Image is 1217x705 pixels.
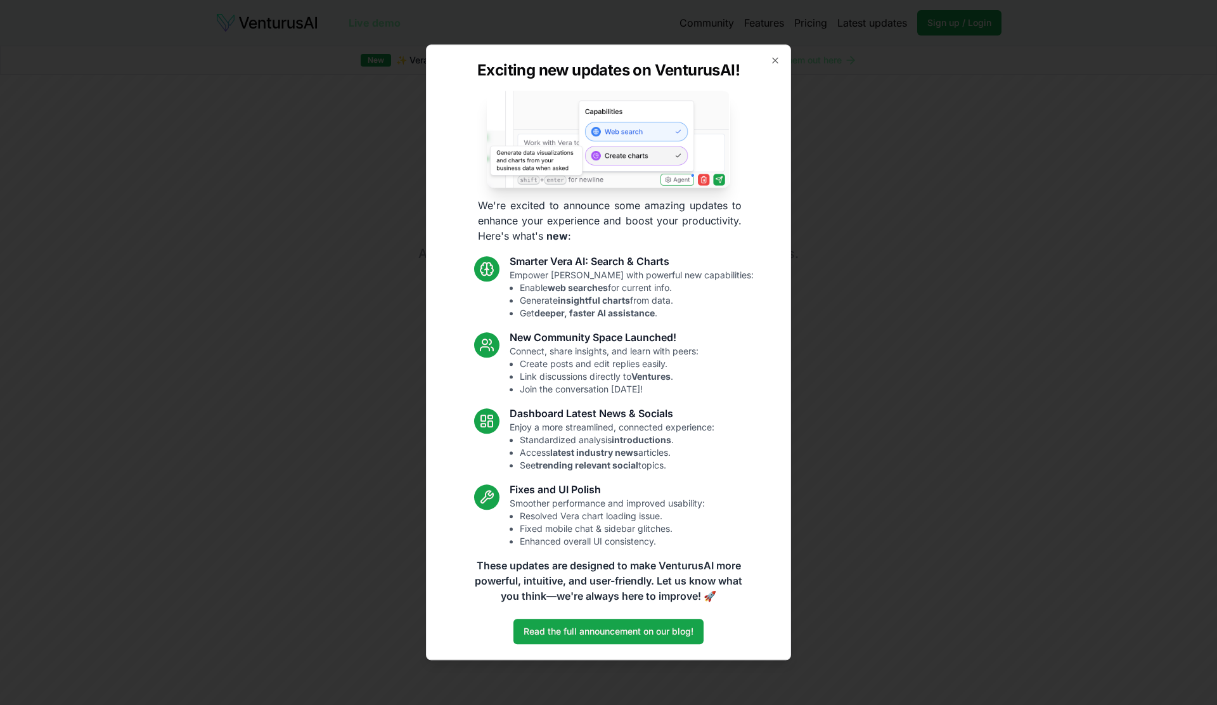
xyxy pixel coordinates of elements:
[520,295,754,307] li: Generate from data.
[477,60,740,81] h2: Exciting new updates on VenturusAI!
[536,460,638,471] strong: trending relevant social
[468,198,752,244] p: We're excited to announce some amazing updates to enhance your experience and boost your producti...
[520,434,714,447] li: Standardized analysis .
[612,435,671,446] strong: introductions
[520,307,754,320] li: Get .
[520,536,705,548] li: Enhanced overall UI consistency.
[520,460,714,472] li: See topics.
[520,371,699,384] li: Link discussions directly to .
[520,447,714,460] li: Access articles.
[510,346,699,396] p: Connect, share insights, and learn with peers:
[534,308,655,319] strong: deeper, faster AI assistance
[520,384,699,396] li: Join the conversation [DATE]!
[520,510,705,523] li: Resolved Vera chart loading issue.
[631,372,671,382] strong: Ventures
[510,254,754,269] h3: Smarter Vera AI: Search & Charts
[467,559,750,604] p: These updates are designed to make VenturusAI more powerful, intuitive, and user-friendly. Let us...
[510,269,754,320] p: Empower [PERSON_NAME] with powerful new capabilities:
[546,230,568,243] strong: new
[550,448,638,458] strong: latest industry news
[520,523,705,536] li: Fixed mobile chat & sidebar glitches.
[510,422,714,472] p: Enjoy a more streamlined, connected experience:
[548,283,608,294] strong: web searches
[520,358,699,371] li: Create posts and edit replies easily.
[520,282,754,295] li: Enable for current info.
[510,330,699,346] h3: New Community Space Launched!
[510,482,705,498] h3: Fixes and UI Polish
[513,619,704,645] a: Read the full announcement on our blog!
[510,406,714,422] h3: Dashboard Latest News & Socials
[510,498,705,548] p: Smoother performance and improved usability:
[487,91,730,188] img: Vera AI
[558,295,630,306] strong: insightful charts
